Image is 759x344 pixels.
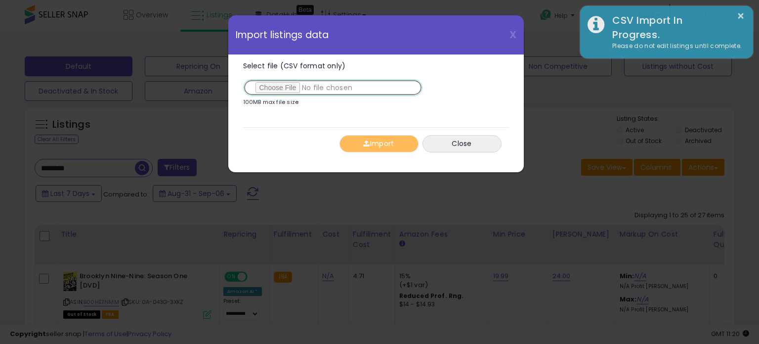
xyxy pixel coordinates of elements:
button: Import [339,135,419,152]
span: Select file (CSV format only) [243,61,346,71]
div: Please do not edit listings until complete. [605,42,746,51]
p: 100MB max file size [243,99,299,105]
div: CSV Import In Progress. [605,13,746,42]
span: X [509,28,516,42]
button: × [737,10,745,22]
button: Close [422,135,502,152]
span: Import listings data [236,30,329,40]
